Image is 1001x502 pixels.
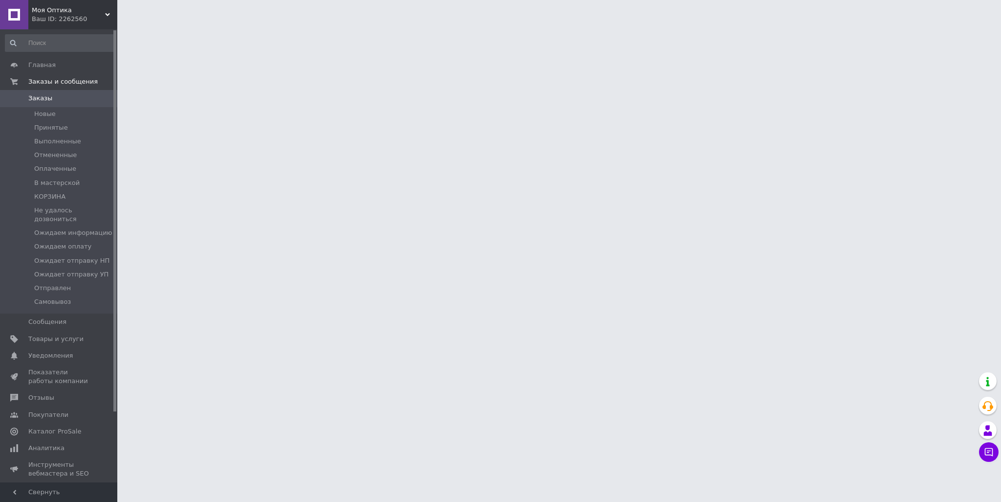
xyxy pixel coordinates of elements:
[34,297,71,306] span: Самовывоз
[34,137,81,146] span: Выполненные
[32,15,117,23] div: Ваш ID: 2262560
[28,427,81,436] span: Каталог ProSale
[34,192,65,201] span: КОРЗИНА
[32,6,105,15] span: Моя Оптика
[34,179,80,187] span: В мастерской
[28,94,52,103] span: Заказы
[34,228,112,237] span: Ожидаем информацию
[28,460,90,478] span: Инструменты вебмастера и SEO
[34,284,71,293] span: Отправлен
[28,351,73,360] span: Уведомления
[28,61,56,69] span: Главная
[28,318,66,326] span: Сообщения
[5,34,115,52] input: Поиск
[34,110,56,118] span: Новые
[34,256,109,265] span: Ожидает отправку НП
[28,335,84,343] span: Товары и услуги
[34,270,109,279] span: Ожидает отправку УП
[28,393,54,402] span: Отзывы
[34,164,76,173] span: Оплаченные
[28,411,68,419] span: Покупатели
[34,242,91,251] span: Ожидаем оплату
[979,442,999,462] button: Чат с покупателем
[28,444,65,453] span: Аналитика
[34,151,77,160] span: Отмененные
[28,368,90,386] span: Показатели работы компании
[28,77,98,86] span: Заказы и сообщения
[34,123,68,132] span: Принятые
[34,206,114,224] span: Не удалось дозвониться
